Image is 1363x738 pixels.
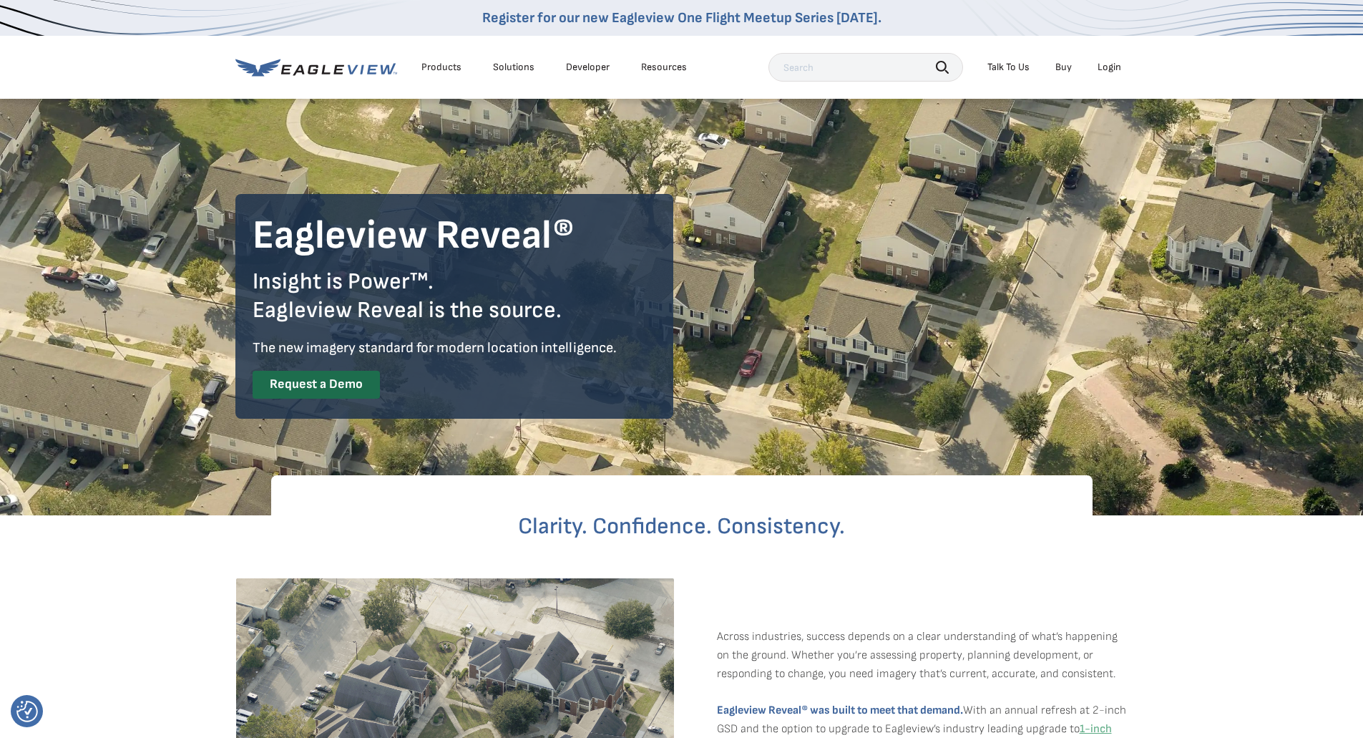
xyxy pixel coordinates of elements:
p: Across industries, success depends on a clear understanding of what’s happening on the ground. Wh... [717,628,1128,684]
h1: Eagleview Reveal® [253,211,656,261]
div: The new imagery standard for modern location intelligence. [253,336,656,359]
div: Insight is Power™. Eagleview Reveal is the source. [253,268,656,325]
a: Request a Demo [253,371,380,399]
a: Register for our new Eagleview One Flight Meetup Series [DATE]. [482,9,881,26]
a: Developer [566,61,610,74]
input: Search [768,53,963,82]
div: Solutions [493,61,534,74]
div: Products [421,61,461,74]
div: Login [1098,61,1121,74]
h2: Clarity. Confidence. Consistency. [311,515,1052,538]
div: Resources [641,61,687,74]
strong: Eagleview Reveal® was built to meet that demand. [717,704,963,717]
div: Talk To Us [987,61,1030,74]
button: Consent Preferences [16,701,38,722]
a: Buy [1055,61,1072,74]
img: Revisit consent button [16,701,38,722]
